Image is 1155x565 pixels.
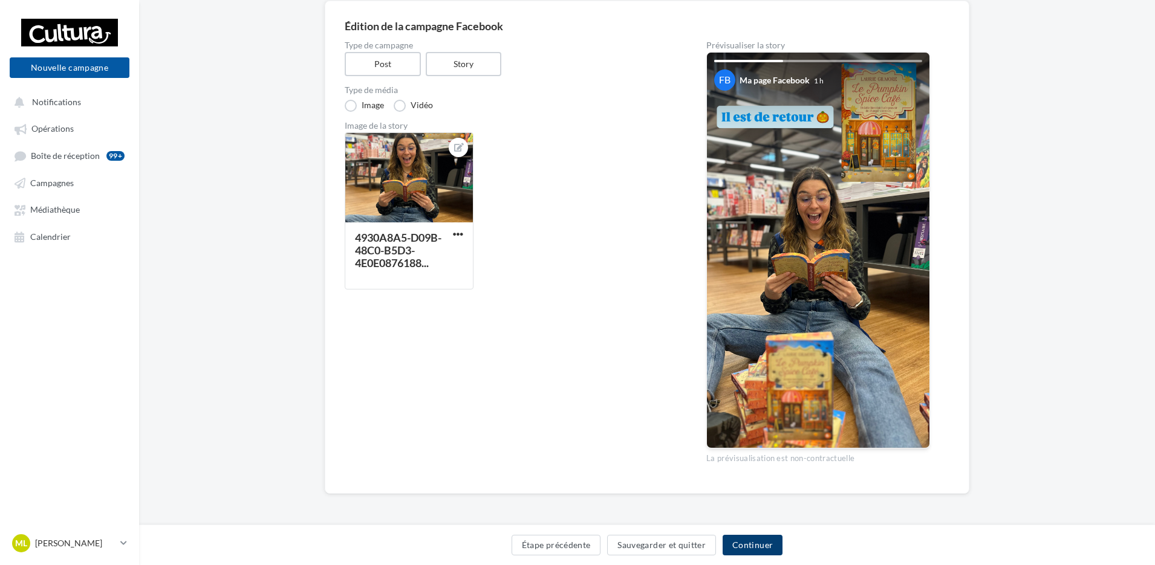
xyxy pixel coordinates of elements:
[740,74,810,86] div: Ma page Facebook
[30,178,74,188] span: Campagnes
[7,144,132,167] a: Boîte de réception99+
[10,57,129,78] button: Nouvelle campagne
[10,532,129,555] a: ML [PERSON_NAME]
[512,535,601,555] button: Étape précédente
[32,97,81,107] span: Notifications
[426,52,502,76] label: Story
[30,205,80,215] span: Médiathèque
[345,21,949,31] div: Édition de la campagne Facebook
[814,76,824,86] div: 1 h
[355,231,441,270] div: 4930A8A5-D09B-48C0-B5D3-4E0E0876188...
[345,86,668,94] label: Type de média
[30,231,71,242] span: Calendrier
[707,53,929,448] img: Your Facebook story preview
[7,225,132,247] a: Calendrier
[7,172,132,193] a: Campagnes
[345,41,668,50] label: Type de campagne
[723,535,782,555] button: Continuer
[394,100,433,112] label: Vidéo
[7,117,132,139] a: Opérations
[31,124,74,134] span: Opérations
[7,198,132,220] a: Médiathèque
[31,150,100,161] span: Boîte de réception
[345,52,421,76] label: Post
[7,91,127,112] button: Notifications
[345,121,668,130] div: Image de la story
[15,537,27,549] span: ML
[35,537,115,549] p: [PERSON_NAME]
[706,448,930,464] div: La prévisualisation est non-contractuelle
[345,100,384,112] label: Image
[106,151,125,161] div: 99+
[706,41,930,50] div: Prévisualiser la story
[607,535,716,555] button: Sauvegarder et quitter
[714,69,735,91] div: FB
